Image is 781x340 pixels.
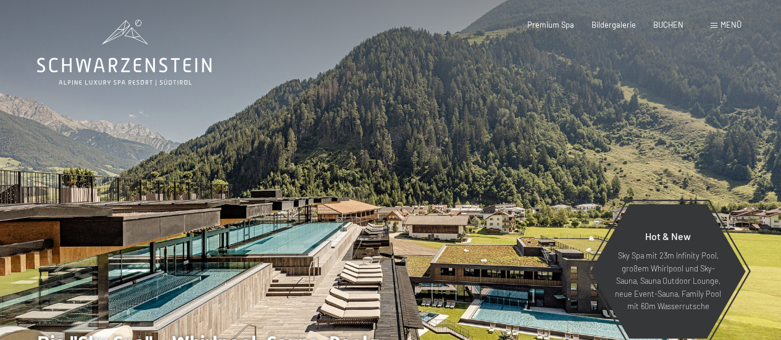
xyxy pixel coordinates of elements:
[645,230,691,242] span: Hot & New
[720,20,741,30] span: Menü
[590,204,746,339] a: Hot & New Sky Spa mit 23m Infinity Pool, großem Whirlpool und Sky-Sauna, Sauna Outdoor Lounge, ne...
[591,20,636,30] a: Bildergalerie
[527,20,574,30] a: Premium Spa
[653,20,683,30] a: BUCHEN
[614,249,722,312] p: Sky Spa mit 23m Infinity Pool, großem Whirlpool und Sky-Sauna, Sauna Outdoor Lounge, neue Event-S...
